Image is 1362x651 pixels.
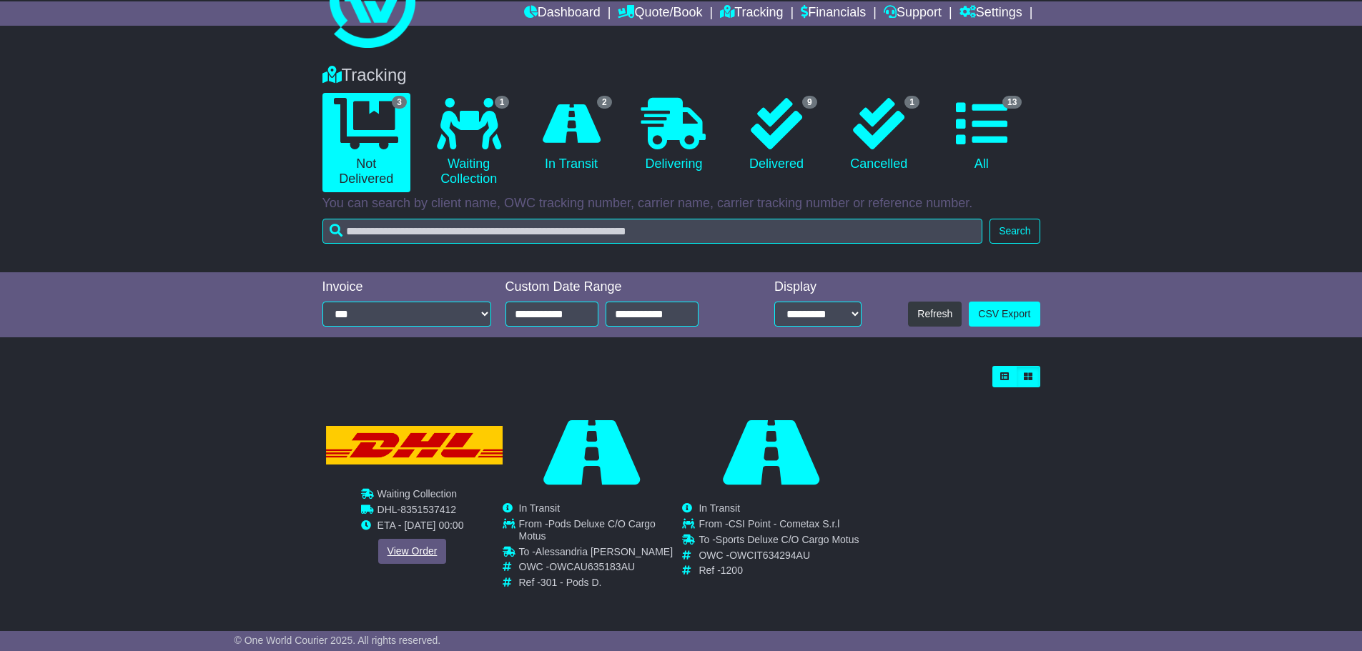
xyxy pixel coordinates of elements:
[630,93,718,177] a: Delivering
[884,1,942,26] a: Support
[322,93,410,192] a: 3 Not Delivered
[322,279,491,295] div: Invoice
[969,302,1040,327] a: CSV Export
[377,504,463,520] td: -
[400,504,456,515] span: 8351537412
[536,546,673,557] span: Alessandria [PERSON_NAME]
[959,1,1022,26] a: Settings
[519,502,561,514] span: In Transit
[618,1,702,26] a: Quote/Book
[720,1,783,26] a: Tracking
[721,565,743,576] span: 1200
[524,1,601,26] a: Dashboard
[716,534,859,545] span: Sports Deluxe C/O Cargo Motus
[325,426,503,465] img: DHL.png
[549,561,635,572] span: OWCAU635183AU
[597,96,612,109] span: 2
[729,550,810,561] span: OWCIT634294AU
[519,546,681,562] td: To -
[1002,96,1022,109] span: 13
[729,518,840,530] span: CSI Point - Cometax S.r.l
[392,96,407,109] span: 3
[425,93,513,192] a: 1 Waiting Collection
[699,565,859,577] td: Ref -
[377,488,457,500] span: Waiting Collection
[801,1,866,26] a: Financials
[322,196,1040,212] p: You can search by client name, OWC tracking number, carrier name, carrier tracking number or refe...
[495,96,510,109] span: 1
[732,93,820,177] a: 9 Delivered
[990,219,1040,244] button: Search
[505,279,735,295] div: Custom Date Range
[377,504,397,515] span: DHL
[835,93,923,177] a: 1 Cancelled
[802,96,817,109] span: 9
[699,550,859,565] td: OWC -
[527,93,615,177] a: 2 In Transit
[315,65,1047,86] div: Tracking
[541,577,602,588] span: 301 - Pods D.
[377,520,463,531] span: ETA - [DATE] 00:00
[235,635,441,646] span: © One World Courier 2025. All rights reserved.
[904,96,919,109] span: 1
[908,302,962,327] button: Refresh
[774,279,862,295] div: Display
[937,93,1025,177] a: 13 All
[699,502,740,514] span: In Transit
[699,534,859,550] td: To -
[377,539,446,564] a: View Order
[519,561,681,577] td: OWC -
[519,577,681,589] td: Ref -
[519,518,681,546] td: From -
[519,518,656,542] span: Pods Deluxe C/O Cargo Motus
[699,518,859,534] td: From -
